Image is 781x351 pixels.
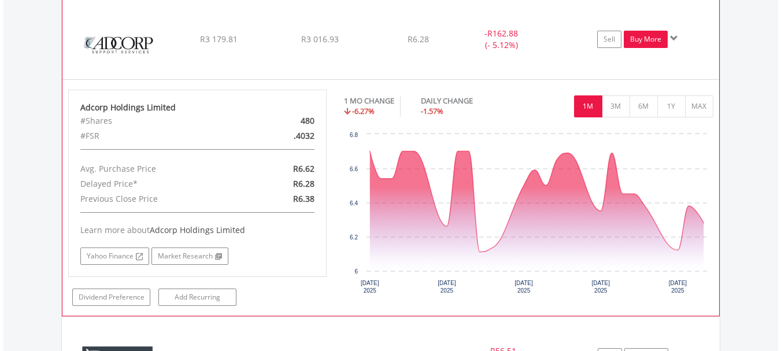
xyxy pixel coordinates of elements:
[80,224,315,236] div: Learn more about
[151,247,228,265] a: Market Research
[293,163,314,174] span: R6.62
[293,193,314,204] span: R6.38
[158,289,236,306] a: Add Recurring
[515,280,533,294] text: [DATE] 2025
[597,31,621,48] a: Sell
[438,280,456,294] text: [DATE] 2025
[421,95,513,106] div: DAILY CHANGE
[574,95,602,117] button: 1M
[344,128,713,302] div: Chart. Highcharts interactive chart.
[350,166,358,172] text: 6.6
[293,178,314,189] span: R6.28
[458,28,545,51] div: - (- 5.12%)
[669,280,687,294] text: [DATE] 2025
[72,128,239,143] div: #FSR
[72,176,239,191] div: Delayed Price*
[361,280,379,294] text: [DATE] 2025
[150,224,245,235] span: Adcorp Holdings Limited
[344,128,713,302] svg: Interactive chart
[624,31,668,48] a: Buy More
[80,102,315,113] div: Adcorp Holdings Limited
[350,234,358,241] text: 6.2
[68,14,168,76] img: EQU.ZA.ADR.png
[239,113,323,128] div: 480
[630,95,658,117] button: 6M
[487,28,518,39] span: R162.88
[80,247,149,265] a: Yahoo Finance
[344,95,394,106] div: 1 MO CHANGE
[200,34,238,45] span: R3 179.81
[350,200,358,206] text: 6.4
[657,95,686,117] button: 1Y
[72,191,239,206] div: Previous Close Price
[352,106,375,116] span: -6.27%
[602,95,630,117] button: 3M
[408,34,429,45] span: R6.28
[685,95,713,117] button: MAX
[72,113,239,128] div: #Shares
[72,289,150,306] a: Dividend Preference
[239,128,323,143] div: .4032
[350,132,358,138] text: 6.8
[421,106,443,116] span: -1.57%
[354,268,358,275] text: 6
[72,161,239,176] div: Avg. Purchase Price
[591,280,610,294] text: [DATE] 2025
[301,34,339,45] span: R3 016.93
